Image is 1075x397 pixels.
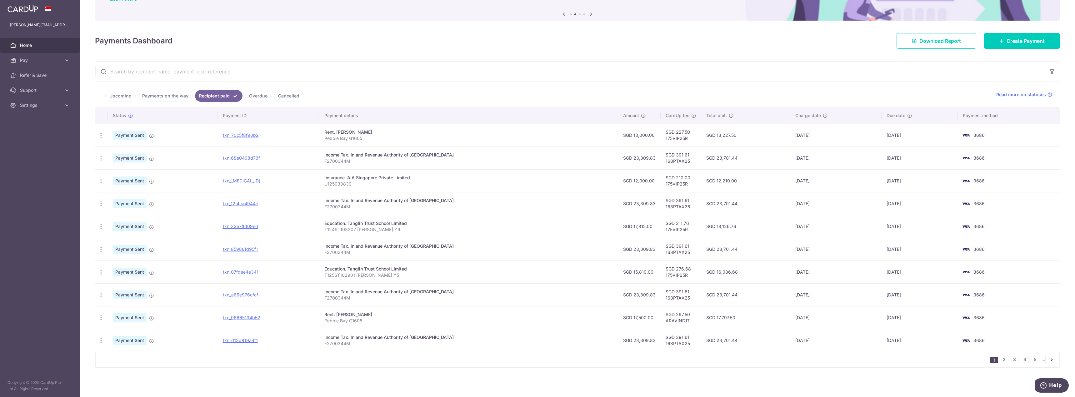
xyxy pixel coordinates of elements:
[223,132,259,138] a: txn_70c5f8f90b2
[701,238,790,261] td: SGD 23,701.44
[790,215,882,238] td: [DATE]
[618,283,661,306] td: SGD 23,309.83
[324,266,613,272] div: Education. Tanglin Trust School Limited
[701,192,790,215] td: SGD 23,701.44
[958,107,1060,124] th: Payment method
[20,42,61,48] span: Home
[790,283,882,306] td: [DATE]
[1000,356,1008,363] a: 2
[790,124,882,146] td: [DATE]
[223,292,258,297] a: txn_a66e976cfcf
[324,334,613,340] div: Income Tax. Inland Revenue Authority of [GEOGRAPHIC_DATA]
[960,268,972,276] img: Bank Card
[701,261,790,283] td: SGD 16,086.68
[623,112,639,119] span: Amount
[897,33,976,49] a: Download Report
[1011,356,1018,363] a: 3
[661,192,701,215] td: SGD 391.61 168PTAX25
[919,37,961,45] span: Download Report
[195,90,242,102] a: Recipient paid
[113,245,147,254] span: Payment Sent
[324,272,613,278] p: T125ST102901 [PERSON_NAME] Y5
[1031,356,1039,363] a: 5
[324,135,613,141] p: Pebble Bay G1605
[973,338,985,343] span: 3686
[223,315,260,320] a: txn_06665134b52
[973,292,985,297] span: 3686
[973,132,985,138] span: 3686
[618,261,661,283] td: SGD 15,810.00
[10,22,70,28] p: [PERSON_NAME][EMAIL_ADDRESS][DOMAIN_NAME]
[661,146,701,169] td: SGD 391.61 168PTAX25
[960,291,972,299] img: Bank Card
[223,269,258,275] a: txn_07fdee4e341
[973,224,985,229] span: 3686
[324,311,613,318] div: Rent. [PERSON_NAME]
[661,329,701,352] td: SGD 391.61 168PTAX25
[701,306,790,329] td: SGD 17,797.50
[223,201,258,206] a: txn_12f4ca4944e
[324,289,613,295] div: Income Tax. Inland Revenue Authority of [GEOGRAPHIC_DATA]
[701,146,790,169] td: SGD 23,701.44
[618,329,661,352] td: SGD 23,309.83
[960,200,972,207] img: Bank Card
[790,329,882,352] td: [DATE]
[706,112,727,119] span: Total amt.
[105,90,136,102] a: Upcoming
[973,246,985,252] span: 3686
[960,132,972,139] img: Bank Card
[790,192,882,215] td: [DATE]
[113,313,147,322] span: Payment Sent
[882,169,958,192] td: [DATE]
[7,5,38,12] img: CardUp
[701,215,790,238] td: SGD 18,126.76
[990,357,998,363] li: 1
[790,238,882,261] td: [DATE]
[223,178,260,183] a: txn_[MEDICAL_ID]
[20,102,61,108] span: Settings
[1035,378,1069,394] iframe: Opens a widget where you can find more information
[618,169,661,192] td: SGD 12,000.00
[973,269,985,275] span: 3686
[223,224,258,229] a: txn_33e7ffd09e0
[113,336,147,345] span: Payment Sent
[701,124,790,146] td: SGD 13,227.50
[20,57,61,63] span: Pay
[960,177,972,185] img: Bank Card
[113,112,126,119] span: Status
[95,62,1045,82] input: Search by recipient name, payment id or reference
[618,192,661,215] td: SGD 23,309.83
[324,204,613,210] p: F2700344M
[20,87,61,93] span: Support
[324,158,613,164] p: F2700344M
[223,155,260,161] a: txn_68e0498d73f
[661,306,701,329] td: SGD 297.50 ARAVIND17
[882,192,958,215] td: [DATE]
[138,90,192,102] a: Payments on the way
[1042,356,1046,363] li: ...
[882,261,958,283] td: [DATE]
[218,107,320,124] th: Payment ID
[666,112,689,119] span: CardUp fee
[324,197,613,204] div: Income Tax. Inland Revenue Authority of [GEOGRAPHIC_DATA]
[324,226,613,233] p: T124ST103207 [PERSON_NAME] Y9
[95,35,172,47] h4: Payments Dashboard
[113,222,147,231] span: Payment Sent
[790,261,882,283] td: [DATE]
[1021,356,1028,363] a: 4
[324,318,613,324] p: Pebble Bay G1605
[996,92,1046,98] span: Read more on statuses
[701,169,790,192] td: SGD 12,210.00
[790,146,882,169] td: [DATE]
[960,314,972,321] img: Bank Card
[618,146,661,169] td: SGD 23,309.83
[324,249,613,256] p: F2700344M
[113,176,147,185] span: Payment Sent
[973,201,985,206] span: 3686
[661,215,701,238] td: SGD 311.76 175VIP25R
[319,107,618,124] th: Payment details
[113,154,147,162] span: Payment Sent
[960,246,972,253] img: Bank Card
[882,329,958,352] td: [DATE]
